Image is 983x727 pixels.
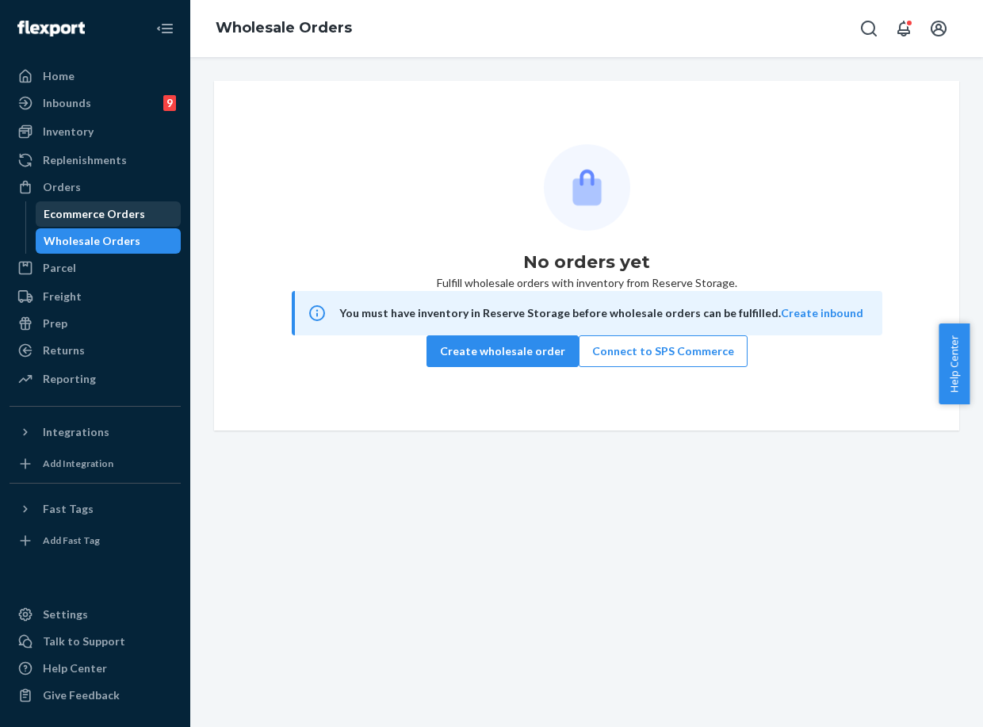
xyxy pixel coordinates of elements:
a: Replenishments [10,147,181,173]
img: Flexport logo [17,21,85,36]
a: Returns [10,338,181,363]
div: Prep [43,316,67,331]
button: Open Search Box [853,13,885,44]
div: Talk to Support [43,633,125,649]
ol: breadcrumbs [203,6,365,52]
div: Orders [43,179,81,195]
a: Home [10,63,181,89]
a: Prep [10,311,181,336]
button: Close Navigation [149,13,181,44]
button: Integrations [10,419,181,445]
button: Give Feedback [10,683,181,708]
a: Inventory [10,119,181,144]
div: Integrations [43,424,109,440]
button: Help Center [939,323,970,404]
div: Home [43,68,75,84]
a: Parcel [10,255,181,281]
button: Fast Tags [10,496,181,522]
div: Replenishments [43,152,127,168]
a: Help Center [10,656,181,681]
div: Inbounds [43,95,91,111]
div: Give Feedback [43,687,120,703]
a: Ecommerce Orders [36,201,182,227]
div: Wholesale Orders [44,233,140,249]
div: Help Center [43,660,107,676]
div: Returns [43,342,85,358]
div: Add Fast Tag [43,534,100,547]
button: Open notifications [888,13,920,44]
button: Create wholesale order [426,335,579,367]
h1: No orders yet [523,250,650,275]
button: Open account menu [923,13,954,44]
a: Wholesale Orders [36,228,182,254]
div: Fulfill wholesale orders with inventory from Reserve Storage. [227,144,947,367]
a: Reporting [10,366,181,392]
a: Wholesale Orders [216,19,352,36]
div: Inventory [43,124,94,140]
div: Reporting [43,371,96,387]
a: Create wholesale order [426,344,579,358]
div: 9 [163,95,176,111]
a: Settings [10,602,181,627]
img: Empty list [544,144,630,231]
div: Freight [43,289,82,304]
div: Add Integration [43,457,113,470]
div: Ecommerce Orders [44,206,145,222]
a: Freight [10,284,181,309]
div: Fast Tags [43,501,94,517]
a: Talk to Support [10,629,181,654]
div: Parcel [43,260,76,276]
a: Connect to SPS Commerce [579,344,748,358]
a: Add Fast Tag [10,528,181,553]
a: Add Integration [10,451,181,476]
a: Orders [10,174,181,200]
div: Settings [43,606,88,622]
a: Inbounds9 [10,90,181,116]
button: Connect to SPS Commerce [579,335,748,367]
div: You must have inventory in Reserve Storage before wholesale orders can be fulfilled. [339,304,781,323]
button: Create inbound [781,305,863,321]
